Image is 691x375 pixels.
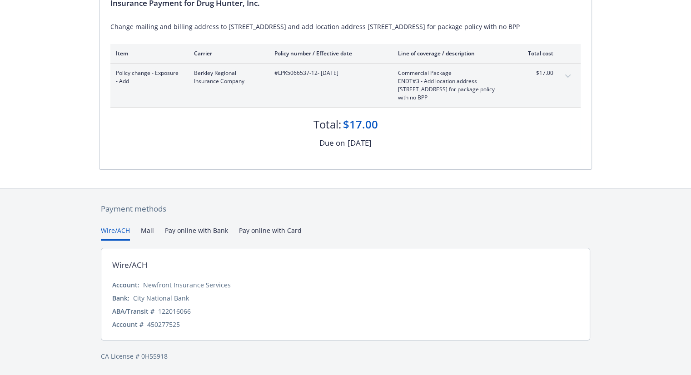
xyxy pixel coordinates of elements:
[112,306,154,316] div: ABA/Transit #
[194,69,260,85] span: Berkley Regional Insurance Company
[274,69,383,77] span: #LPK5066537-12 - [DATE]
[141,226,154,241] button: Mail
[133,293,189,303] div: City National Bank
[143,280,231,290] div: Newfront Insurance Services
[116,49,179,57] div: Item
[112,293,129,303] div: Bank:
[110,22,581,31] div: Change mailing and billing address to [STREET_ADDRESS] and add location address [STREET_ADDRESS] ...
[398,69,505,102] span: Commercial PackageENDT#3 - Add location address [STREET_ADDRESS] for package policy with no BPP
[343,117,378,132] div: $17.00
[348,137,372,149] div: [DATE]
[319,137,345,149] div: Due on
[147,320,180,329] div: 450277525
[116,69,179,85] span: Policy change - Exposure - Add
[158,306,191,316] div: 122016066
[112,280,139,290] div: Account:
[313,117,341,132] div: Total:
[101,203,590,215] div: Payment methods
[165,226,228,241] button: Pay online with Bank
[519,69,553,77] span: $17.00
[519,49,553,57] div: Total cost
[101,351,590,361] div: CA License # 0H55918
[239,226,302,241] button: Pay online with Card
[561,69,575,84] button: expand content
[398,69,505,77] span: Commercial Package
[194,49,260,57] div: Carrier
[112,320,144,329] div: Account #
[112,259,148,271] div: Wire/ACH
[101,226,130,241] button: Wire/ACH
[110,64,581,107] div: Policy change - Exposure - AddBerkley Regional Insurance Company#LPK5066537-12- [DATE]Commercial ...
[398,77,505,102] span: ENDT#3 - Add location address [STREET_ADDRESS] for package policy with no BPP
[398,49,505,57] div: Line of coverage / description
[274,49,383,57] div: Policy number / Effective date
